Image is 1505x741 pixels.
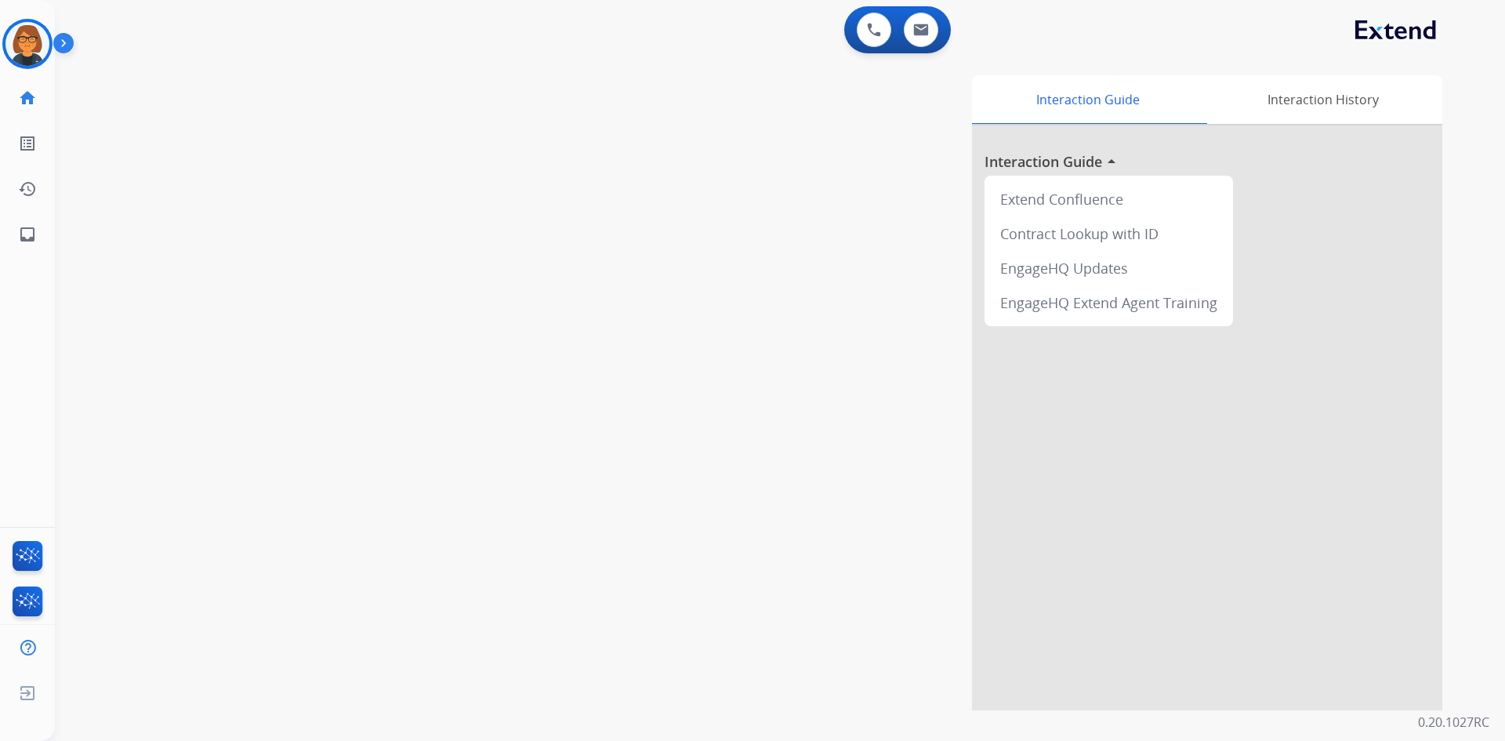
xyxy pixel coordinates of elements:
mat-icon: list_alt [18,134,37,153]
div: Interaction History [1203,75,1442,124]
mat-icon: inbox [18,225,37,244]
div: EngageHQ Updates [991,251,1227,285]
div: Contract Lookup with ID [991,216,1227,251]
div: EngageHQ Extend Agent Training [991,285,1227,320]
div: Extend Confluence [991,182,1227,216]
mat-icon: home [18,89,37,107]
p: 0.20.1027RC [1418,713,1489,732]
div: Interaction Guide [972,75,1203,124]
mat-icon: history [18,180,37,198]
img: avatar [5,22,49,66]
